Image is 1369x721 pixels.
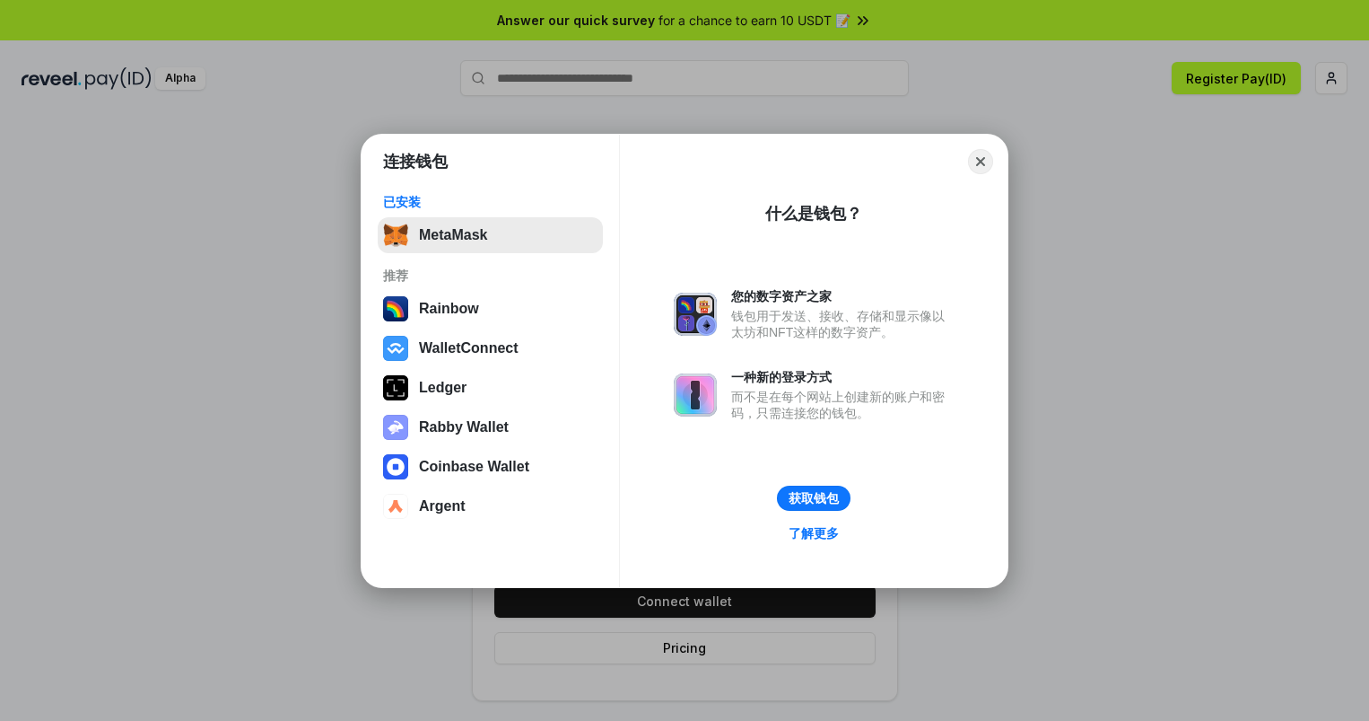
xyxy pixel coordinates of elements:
a: 了解更多 [778,522,850,545]
div: 什么是钱包？ [765,203,862,224]
div: 已安装 [383,194,597,210]
div: 钱包用于发送、接收、存储和显示像以太坊和NFT这样的数字资产。 [731,308,954,340]
h1: 连接钱包 [383,151,448,172]
button: Coinbase Wallet [378,449,603,485]
button: Close [968,149,993,174]
img: svg+xml,%3Csvg%20width%3D%22120%22%20height%3D%22120%22%20viewBox%3D%220%200%20120%20120%22%20fil... [383,296,408,321]
div: 一种新的登录方式 [731,369,954,385]
img: svg+xml,%3Csvg%20xmlns%3D%22http%3A%2F%2Fwww.w3.org%2F2000%2Fsvg%22%20fill%3D%22none%22%20viewBox... [383,415,408,440]
div: MetaMask [419,227,487,243]
img: svg+xml,%3Csvg%20xmlns%3D%22http%3A%2F%2Fwww.w3.org%2F2000%2Fsvg%22%20fill%3D%22none%22%20viewBox... [674,293,717,336]
button: Argent [378,488,603,524]
div: 您的数字资产之家 [731,288,954,304]
button: Ledger [378,370,603,406]
button: Rabby Wallet [378,409,603,445]
div: 了解更多 [789,525,839,541]
img: svg+xml,%3Csvg%20width%3D%2228%22%20height%3D%2228%22%20viewBox%3D%220%200%2028%2028%22%20fill%3D... [383,494,408,519]
button: 获取钱包 [777,486,850,511]
div: 而不是在每个网站上创建新的账户和密码，只需连接您的钱包。 [731,389,954,421]
button: MetaMask [378,217,603,253]
img: svg+xml,%3Csvg%20xmlns%3D%22http%3A%2F%2Fwww.w3.org%2F2000%2Fsvg%22%20width%3D%2228%22%20height%3... [383,375,408,400]
div: Argent [419,498,466,514]
button: Rainbow [378,291,603,327]
img: svg+xml,%3Csvg%20fill%3D%22none%22%20height%3D%2233%22%20viewBox%3D%220%200%2035%2033%22%20width%... [383,223,408,248]
div: 推荐 [383,268,597,284]
div: Coinbase Wallet [419,459,529,475]
button: WalletConnect [378,330,603,366]
img: svg+xml,%3Csvg%20xmlns%3D%22http%3A%2F%2Fwww.w3.org%2F2000%2Fsvg%22%20fill%3D%22none%22%20viewBox... [674,374,717,417]
div: WalletConnect [419,340,519,356]
img: svg+xml,%3Csvg%20width%3D%2228%22%20height%3D%2228%22%20viewBox%3D%220%200%2028%2028%22%20fill%3D... [383,336,408,361]
img: svg+xml,%3Csvg%20width%3D%2228%22%20height%3D%2228%22%20viewBox%3D%220%200%2028%2028%22%20fill%3D... [383,454,408,479]
div: Ledger [419,380,467,396]
div: 获取钱包 [789,490,839,506]
div: Rabby Wallet [419,419,509,435]
div: Rainbow [419,301,479,317]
